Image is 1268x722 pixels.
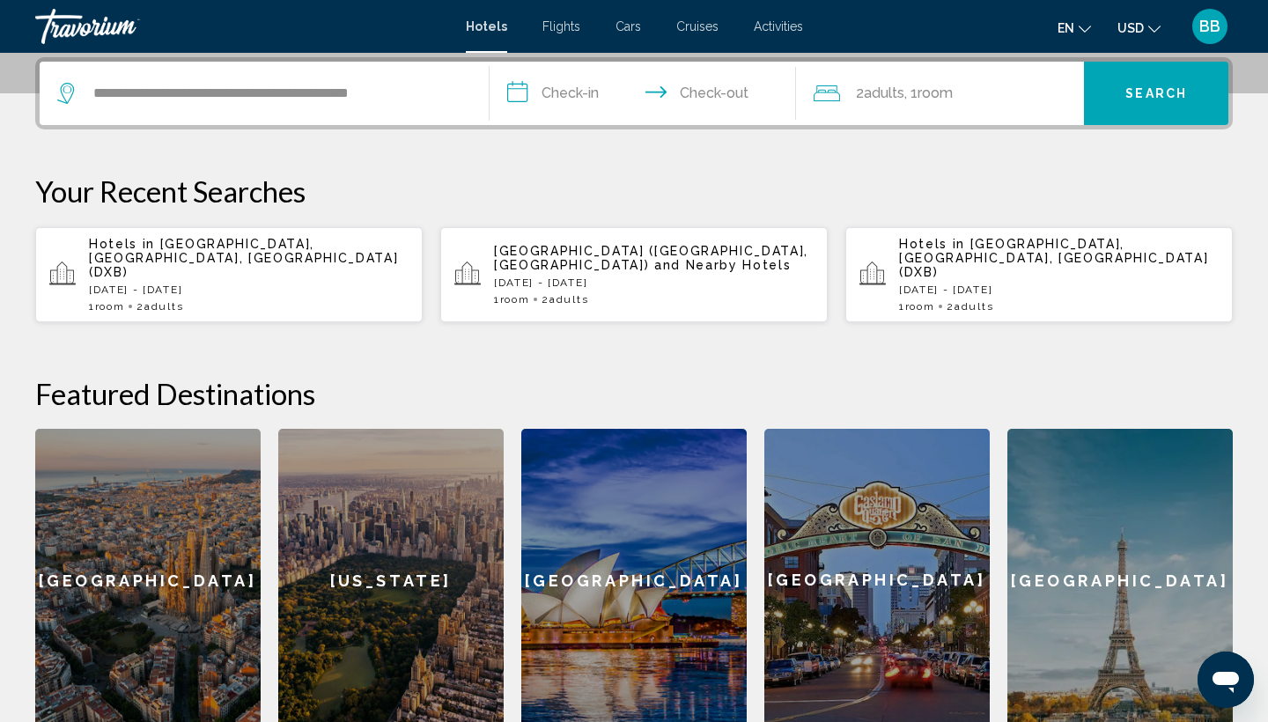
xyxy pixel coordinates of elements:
[754,19,803,33] a: Activities
[35,9,448,44] a: Travorium
[955,300,993,313] span: Adults
[1117,15,1161,41] button: Change currency
[40,62,1228,125] div: Search widget
[89,284,409,296] p: [DATE] - [DATE]
[947,300,993,313] span: 2
[494,244,808,272] span: [GEOGRAPHIC_DATA] ([GEOGRAPHIC_DATA], [GEOGRAPHIC_DATA])
[494,276,814,289] p: [DATE] - [DATE]
[500,293,530,306] span: Room
[905,300,935,313] span: Room
[676,19,719,33] a: Cruises
[89,300,124,313] span: 1
[89,237,155,251] span: Hotels in
[89,237,398,279] span: [GEOGRAPHIC_DATA], [GEOGRAPHIC_DATA], [GEOGRAPHIC_DATA] (DXB)
[899,237,1208,279] span: [GEOGRAPHIC_DATA], [GEOGRAPHIC_DATA], [GEOGRAPHIC_DATA] (DXB)
[136,300,183,313] span: 2
[899,237,965,251] span: Hotels in
[796,62,1085,125] button: Travelers: 2 adults, 0 children
[904,81,953,106] span: , 1
[35,226,423,323] button: Hotels in [GEOGRAPHIC_DATA], [GEOGRAPHIC_DATA], [GEOGRAPHIC_DATA] (DXB)[DATE] - [DATE]1Room2Adults
[466,19,507,33] a: Hotels
[845,226,1233,323] button: Hotels in [GEOGRAPHIC_DATA], [GEOGRAPHIC_DATA], [GEOGRAPHIC_DATA] (DXB)[DATE] - [DATE]1Room2Adults
[856,81,904,106] span: 2
[549,293,588,306] span: Adults
[899,284,1219,296] p: [DATE] - [DATE]
[542,293,588,306] span: 2
[918,85,953,101] span: Room
[899,300,934,313] span: 1
[144,300,183,313] span: Adults
[440,226,828,323] button: [GEOGRAPHIC_DATA] ([GEOGRAPHIC_DATA], [GEOGRAPHIC_DATA]) and Nearby Hotels[DATE] - [DATE]1Room2Ad...
[542,19,580,33] a: Flights
[654,258,792,272] span: and Nearby Hotels
[1198,652,1254,708] iframe: Кнопка запуска окна обмена сообщениями
[616,19,641,33] a: Cars
[1058,15,1091,41] button: Change language
[490,62,796,125] button: Check in and out dates
[35,376,1233,411] h2: Featured Destinations
[95,300,125,313] span: Room
[494,293,529,306] span: 1
[1117,21,1144,35] span: USD
[864,85,904,101] span: Adults
[1187,8,1233,45] button: User Menu
[1058,21,1074,35] span: en
[1084,62,1228,125] button: Search
[1199,18,1220,35] span: BB
[35,173,1233,209] p: Your Recent Searches
[1125,87,1187,101] span: Search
